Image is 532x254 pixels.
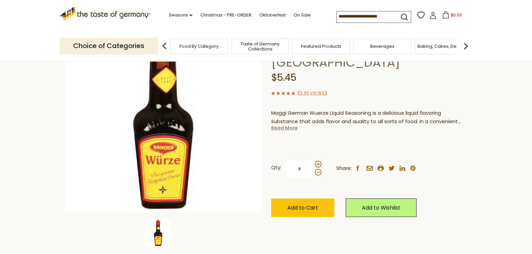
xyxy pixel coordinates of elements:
p: Maggi German Wuerze Liquid Seasoning is a delicious liquid flavoring substance that adds flavor a... [271,109,468,126]
a: Oktoberfest [259,11,286,19]
p: Choice of Categories [60,38,158,54]
strong: Qty: [271,164,281,172]
img: next arrow [459,39,473,53]
span: $0.00 [451,12,462,18]
a: Add to Wishlist [346,198,417,217]
span: Add to Cart [287,204,318,212]
a: 2 Reviews [300,90,325,97]
a: Food By Category [180,44,219,49]
a: Taste of Germany Collections [233,41,287,51]
a: Beverages [370,44,394,49]
a: Christmas - PRE-ORDER [200,11,251,19]
a: Baking, Cakes, Desserts [418,44,470,49]
a: Seasons [169,11,192,19]
a: Featured Products [301,44,341,49]
img: Maggi Wuerze Liquid Seasoning (imported from Germany) [65,14,261,211]
img: previous arrow [158,39,171,53]
input: Qty: [286,159,313,178]
img: Maggi Wuerze Liquid Seasoning (imported from Germany) [145,219,172,246]
a: On Sale [294,11,311,19]
span: ( ) [298,90,327,96]
button: Add to Cart [271,198,334,217]
a: Read More [271,124,298,131]
span: Share: [336,164,352,173]
span: $5.45 [271,71,296,84]
h1: Maggi "Würze" Seasoning Sauce, 125g - made in [GEOGRAPHIC_DATA] [271,25,468,70]
button: $0.00 [438,11,467,21]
